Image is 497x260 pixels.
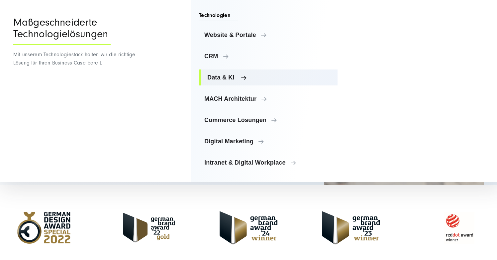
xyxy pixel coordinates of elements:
p: Mit unserem Technologiestack halten wir die richtige Lösung für Ihren Business Case bereit. [13,51,138,67]
span: Commerce Lösungen [204,117,332,123]
span: MACH Architektur [204,95,332,102]
img: German Design Award Speacial - Full Service Digitalagentur SUNZINET [9,208,79,248]
a: CRM [199,48,338,64]
span: Technologien [199,12,238,21]
img: German-Brand-Award - Full Service digital agentur SUNZINET [220,211,277,244]
span: Intranet & Digital Workplace [204,159,332,166]
a: Intranet & Digital Workplace [199,155,338,171]
a: MACH Architektur [199,91,338,107]
span: CRM [204,53,332,60]
div: Maßgeschneiderte Technologielösungen [13,17,111,45]
span: Digital Marketing [204,138,332,145]
span: Website & Portale [204,32,332,38]
img: Reddot Award Winner - Full Service Digitalagentur SUNZINET [424,208,494,248]
img: German Brand Award 2022 Gold Winner - Full Service Digitalagentur SUNZINET [123,213,175,242]
img: German Brand Award 2023 Winner - Full Service digital agentur SUNZINET [322,211,380,244]
span: Data & KI [207,74,332,81]
a: Digital Marketing [199,133,338,149]
a: Website & Portale [199,27,338,43]
a: Commerce Lösungen [199,112,338,128]
a: Data & KI [199,69,338,85]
